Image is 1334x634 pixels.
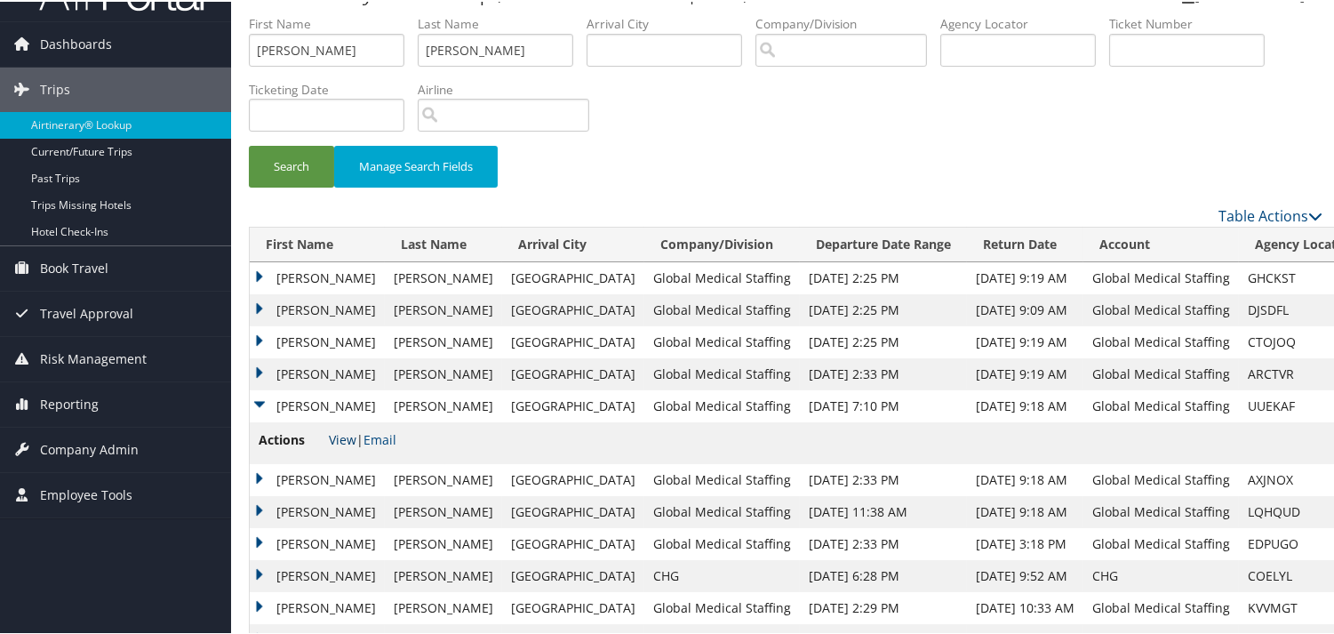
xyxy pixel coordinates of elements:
[1083,357,1239,389] td: Global Medical Staffing
[329,429,356,446] a: View
[385,462,502,494] td: [PERSON_NAME]
[250,494,385,526] td: [PERSON_NAME]
[385,293,502,325] td: [PERSON_NAME]
[250,357,385,389] td: [PERSON_NAME]
[967,558,1083,590] td: [DATE] 9:52 AM
[1083,226,1239,261] th: Account: activate to sort column ascending
[1083,590,1239,622] td: Global Medical Staffing
[502,261,644,293] td: [GEOGRAPHIC_DATA]
[250,226,385,261] th: First Name: activate to sort column ascending
[644,293,800,325] td: Global Medical Staffing
[250,590,385,622] td: [PERSON_NAME]
[250,462,385,494] td: [PERSON_NAME]
[502,526,644,558] td: [GEOGRAPHIC_DATA]
[40,245,108,289] span: Book Travel
[644,357,800,389] td: Global Medical Staffing
[385,357,502,389] td: [PERSON_NAME]
[800,494,967,526] td: [DATE] 11:38 AM
[967,590,1083,622] td: [DATE] 10:33 AM
[502,462,644,494] td: [GEOGRAPHIC_DATA]
[644,590,800,622] td: Global Medical Staffing
[40,381,99,425] span: Reporting
[800,226,967,261] th: Departure Date Range: activate to sort column ascending
[1083,558,1239,590] td: CHG
[967,325,1083,357] td: [DATE] 9:19 AM
[755,13,940,31] label: Company/Division
[502,590,644,622] td: [GEOGRAPHIC_DATA]
[40,66,70,110] span: Trips
[249,144,334,186] button: Search
[385,261,502,293] td: [PERSON_NAME]
[644,462,800,494] td: Global Medical Staffing
[385,590,502,622] td: [PERSON_NAME]
[800,293,967,325] td: [DATE] 2:25 PM
[502,226,644,261] th: Arrival City: activate to sort column ascending
[250,389,385,421] td: [PERSON_NAME]
[502,357,644,389] td: [GEOGRAPHIC_DATA]
[385,226,502,261] th: Last Name: activate to sort column ascending
[502,325,644,357] td: [GEOGRAPHIC_DATA]
[967,462,1083,494] td: [DATE] 9:18 AM
[259,429,325,448] span: Actions
[418,13,587,31] label: Last Name
[1083,389,1239,421] td: Global Medical Staffing
[644,226,800,261] th: Company/Division
[40,290,133,334] span: Travel Approval
[644,389,800,421] td: Global Medical Staffing
[644,325,800,357] td: Global Medical Staffing
[1109,13,1278,31] label: Ticket Number
[250,293,385,325] td: [PERSON_NAME]
[967,526,1083,558] td: [DATE] 3:18 PM
[363,429,396,446] a: Email
[40,471,132,516] span: Employee Tools
[1083,494,1239,526] td: Global Medical Staffing
[967,261,1083,293] td: [DATE] 9:19 AM
[800,526,967,558] td: [DATE] 2:33 PM
[800,558,967,590] td: [DATE] 6:28 PM
[587,13,755,31] label: Arrival City
[1083,462,1239,494] td: Global Medical Staffing
[385,558,502,590] td: [PERSON_NAME]
[385,325,502,357] td: [PERSON_NAME]
[1083,325,1239,357] td: Global Medical Staffing
[967,494,1083,526] td: [DATE] 9:18 AM
[1083,261,1239,293] td: Global Medical Staffing
[1083,293,1239,325] td: Global Medical Staffing
[967,293,1083,325] td: [DATE] 9:09 AM
[967,226,1083,261] th: Return Date: activate to sort column ascending
[967,389,1083,421] td: [DATE] 9:18 AM
[644,494,800,526] td: Global Medical Staffing
[800,389,967,421] td: [DATE] 7:10 PM
[385,526,502,558] td: [PERSON_NAME]
[502,293,644,325] td: [GEOGRAPHIC_DATA]
[502,494,644,526] td: [GEOGRAPHIC_DATA]
[250,325,385,357] td: [PERSON_NAME]
[250,558,385,590] td: [PERSON_NAME]
[40,335,147,380] span: Risk Management
[40,20,112,65] span: Dashboards
[967,357,1083,389] td: [DATE] 9:19 AM
[800,590,967,622] td: [DATE] 2:29 PM
[800,462,967,494] td: [DATE] 2:33 PM
[644,526,800,558] td: Global Medical Staffing
[249,13,418,31] label: First Name
[644,261,800,293] td: Global Medical Staffing
[800,325,967,357] td: [DATE] 2:25 PM
[800,357,967,389] td: [DATE] 2:33 PM
[249,79,418,97] label: Ticketing Date
[329,429,396,446] span: |
[1083,526,1239,558] td: Global Medical Staffing
[940,13,1109,31] label: Agency Locator
[502,558,644,590] td: [GEOGRAPHIC_DATA]
[1218,205,1322,224] a: Table Actions
[40,426,139,470] span: Company Admin
[800,261,967,293] td: [DATE] 2:25 PM
[502,389,644,421] td: [GEOGRAPHIC_DATA]
[418,79,603,97] label: Airline
[250,526,385,558] td: [PERSON_NAME]
[250,261,385,293] td: [PERSON_NAME]
[644,558,800,590] td: CHG
[334,144,498,186] button: Manage Search Fields
[385,389,502,421] td: [PERSON_NAME]
[385,494,502,526] td: [PERSON_NAME]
